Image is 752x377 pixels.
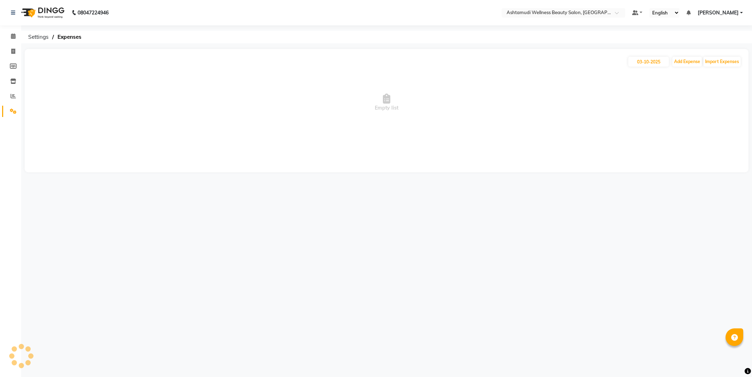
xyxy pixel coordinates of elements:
span: Empty list [32,67,741,138]
img: logo [18,3,66,23]
span: Settings [25,31,52,43]
button: Add Expense [672,57,702,67]
b: 08047224946 [78,3,109,23]
button: Import Expenses [703,57,741,67]
span: [PERSON_NAME] [698,9,739,17]
span: Expenses [54,31,85,43]
input: PLACEHOLDER.DATE [628,57,669,67]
